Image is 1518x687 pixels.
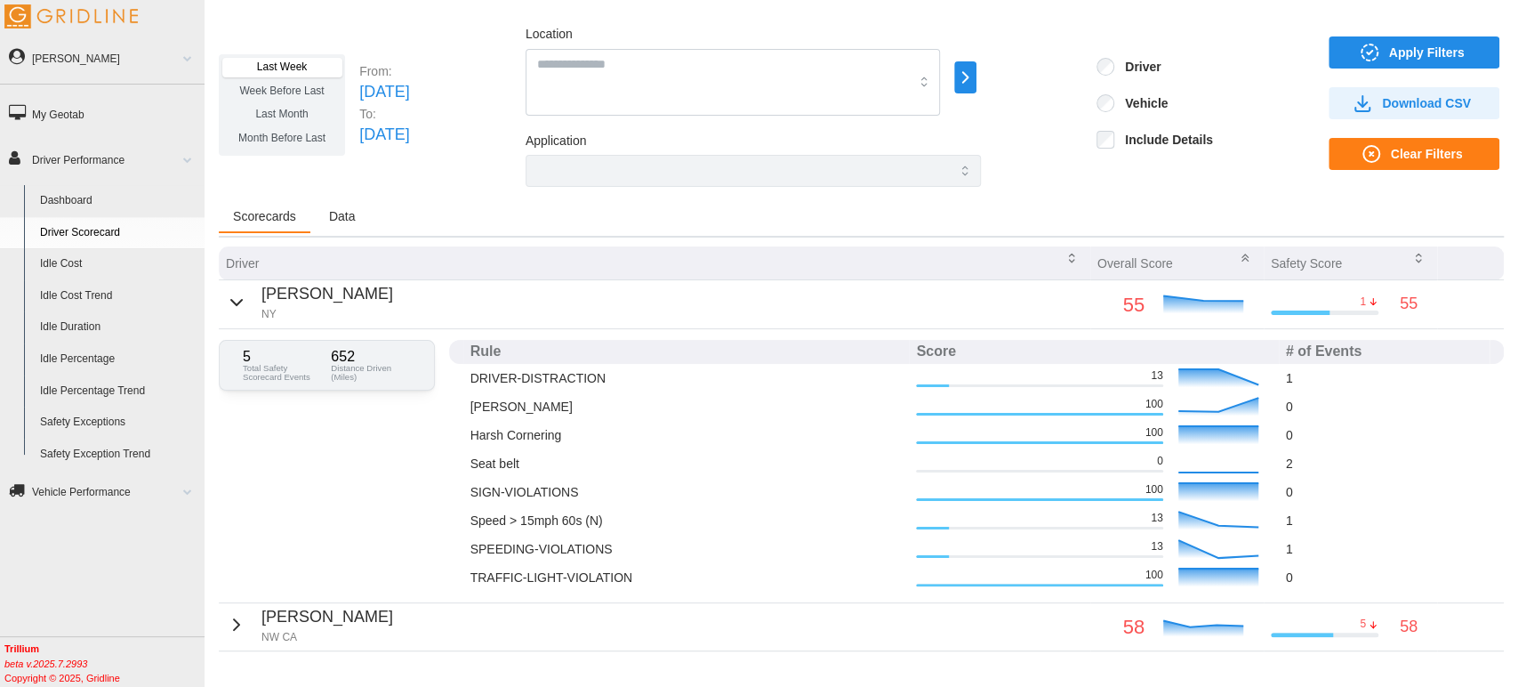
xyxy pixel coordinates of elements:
[470,512,903,529] p: Speed > 15mph 60s (N)
[470,540,903,558] p: SPEEDING-VIOLATIONS
[359,105,410,123] p: To:
[243,350,322,364] p: 5
[4,643,39,654] b: Trillium
[261,630,393,645] p: NW CA
[1271,255,1342,272] p: Safety Score
[1286,540,1482,558] p: 1
[1145,397,1163,412] p: 100
[1389,37,1465,68] span: Apply Filters
[1286,512,1482,529] p: 1
[233,210,296,222] span: Scorecards
[32,343,205,376] a: Idle Percentage
[1151,539,1162,554] p: 13
[331,364,410,381] p: Distance Driven (Miles)
[226,255,259,272] p: Driver
[257,61,307,73] span: Last Week
[1097,255,1173,272] p: Overall Score
[32,217,205,249] a: Driver Scorecard
[4,659,87,669] i: beta v.2025.7.2993
[1286,455,1482,473] p: 2
[1329,138,1499,170] button: Clear Filters
[470,426,903,444] p: Harsh Cornering
[359,62,410,80] p: From:
[261,307,393,322] p: NY
[32,407,205,439] a: Safety Exceptions
[1097,611,1145,643] p: 58
[470,455,903,473] p: Seat belt
[226,282,393,322] button: [PERSON_NAME]NY
[261,605,393,630] p: [PERSON_NAME]
[1286,426,1482,444] p: 0
[1114,58,1161,76] label: Driver
[1286,483,1482,501] p: 0
[1145,425,1163,440] p: 100
[239,85,324,97] span: Week Before Last
[470,483,903,501] p: SIGN-VIOLATIONS
[238,132,325,144] span: Month Before Last
[1145,482,1163,497] p: 100
[1286,398,1482,416] p: 0
[4,4,138,28] img: Gridline
[32,376,205,408] a: Idle Percentage Trend
[32,280,205,312] a: Idle Cost Trend
[1360,295,1366,310] p: 1
[32,439,205,471] a: Safety Exception Trend
[470,569,903,586] p: TRAFFIC-LIGHT-VIOLATION
[1097,289,1145,320] p: 55
[1400,292,1418,317] p: 55
[1286,369,1482,387] p: 1
[1145,568,1163,583] p: 100
[526,25,573,44] label: Location
[470,398,903,416] p: [PERSON_NAME]
[1382,88,1471,118] span: Download CSV
[909,340,1278,364] th: Score
[1157,454,1163,469] p: 0
[226,605,393,645] button: [PERSON_NAME]NW CA
[32,248,205,280] a: Idle Cost
[463,340,910,364] th: Rule
[1286,569,1482,586] p: 0
[329,210,356,222] span: Data
[1329,87,1499,119] button: Download CSV
[32,185,205,217] a: Dashboard
[243,364,322,381] p: Total Safety Scorecard Events
[1151,511,1162,526] p: 13
[1151,368,1162,384] p: 13
[359,123,410,148] p: [DATE]
[359,80,410,105] p: [DATE]
[1329,36,1499,69] button: Apply Filters
[470,369,903,387] p: DRIVER-DISTRACTION
[32,311,205,343] a: Idle Duration
[1360,617,1366,632] p: 5
[1114,94,1168,112] label: Vehicle
[1114,131,1213,149] label: Include Details
[1279,340,1490,364] th: # of Events
[255,108,308,120] span: Last Month
[261,282,393,307] p: [PERSON_NAME]
[331,350,410,364] p: 652
[526,132,587,151] label: Application
[4,642,205,685] div: Copyright © 2025, Gridline
[1400,615,1418,640] p: 58
[1391,139,1463,169] span: Clear Filters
